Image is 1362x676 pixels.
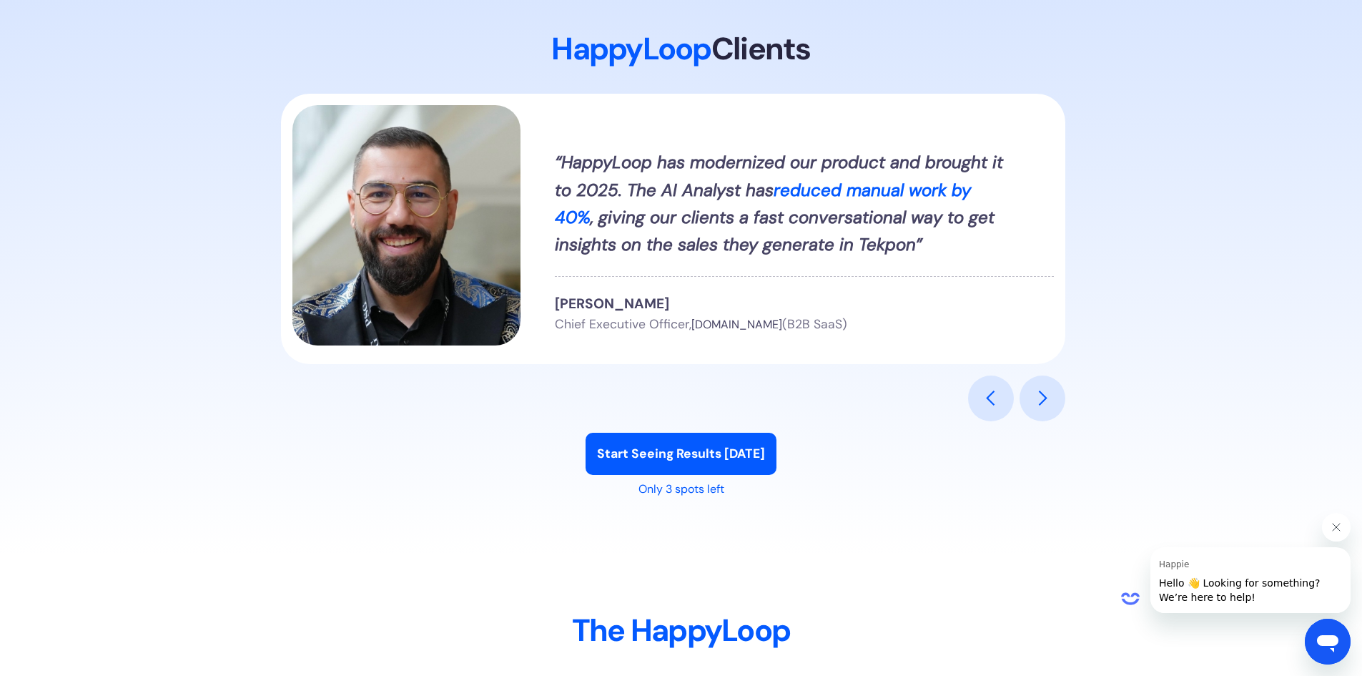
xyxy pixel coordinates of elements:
div: carousel [281,94,1082,421]
div: 1 of 6 [281,94,1082,421]
span: (B2B SaaS) [782,316,847,332]
em: “HappyLoop has modernized our product and brought it to 2025. The AI Analyst has [555,151,1003,200]
em: reduced manual work by 40% [555,179,971,228]
div: Show slide 3 of 6 [315,392,326,403]
h2: HappyLoop [281,31,1082,68]
div: Show slide 1 of 6 [283,392,295,403]
iframe: Button to launch messaging window [1305,619,1351,665]
strong: Start Seeing Results [DATE] [597,446,765,461]
div: Show slide 2 of 6 [299,392,310,403]
h2: The HappyLoop [338,612,1025,650]
div: next slide [1020,376,1065,421]
iframe: no content [1116,584,1145,613]
div: Show slide 6 of 6 [362,392,373,403]
span: [DOMAIN_NAME] [691,317,782,332]
img: Man wearing glasses, short hair, smiling. Profile Picture [292,105,521,346]
div: Show slide 5 of 6 [346,392,357,403]
iframe: Close message from Happie [1322,513,1351,542]
iframe: Message from Happie [1150,547,1351,613]
div: previous slide [968,376,1014,421]
em: , giving our clients a fast conversational way to get insights on the sales they generate in Tekpon” [555,206,995,255]
div: Happie says "Hello 👋 Looking for something? We’re here to help!". Open messaging window to contin... [1116,513,1351,613]
div: Show slide 4 of 6 [330,392,342,403]
a: Start Seeing Results Today [586,433,776,474]
span: Chief Executive Officer, [555,316,691,332]
div: Only 3 spots left [281,481,1082,498]
span: [PERSON_NAME] [555,295,669,313]
strong: Clients [711,29,811,69]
